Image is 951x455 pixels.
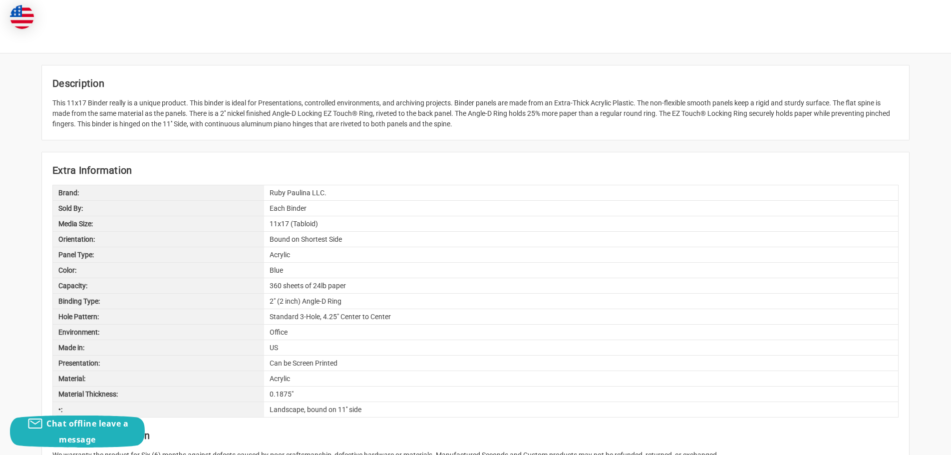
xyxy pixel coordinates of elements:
[264,371,898,386] div: Acrylic
[53,216,264,231] div: Media Size:
[53,294,264,309] div: Binding Type:
[869,428,951,455] iframe: Google Customer Reviews
[264,294,898,309] div: 2" (2 inch) Angle-D Ring
[264,402,898,417] div: Landscape, bound on 11'' side
[53,402,264,417] div: •:
[264,325,898,340] div: Office
[53,201,264,216] div: Sold By:
[53,356,264,371] div: Presentation:
[52,163,899,178] h2: Extra Information
[53,247,264,262] div: Panel Type:
[264,387,898,402] div: 0.1875"
[46,418,128,445] span: Chat offline leave a message
[10,5,34,29] img: duty and tax information for United States
[264,201,898,216] div: Each Binder
[53,185,264,200] div: Brand:
[53,387,264,402] div: Material Thickness:
[264,263,898,278] div: Blue
[52,76,899,91] h2: Description
[264,185,898,200] div: Ruby Paulina LLC.
[52,428,899,443] h2: Warranty Information
[264,356,898,371] div: Can be Screen Printed
[53,232,264,247] div: Orientation:
[53,340,264,355] div: Made in:
[264,278,898,293] div: 360 sheets of 24lb paper
[10,416,145,448] button: Chat offline leave a message
[264,232,898,247] div: Bound on Shortest Side
[52,98,899,129] div: This 11x17 Binder really is a unique product. This binder is ideal for Presentations, controlled ...
[264,247,898,262] div: Acrylic
[53,371,264,386] div: Material:
[264,216,898,231] div: 11x17 (Tabloid)
[53,309,264,324] div: Hole Pattern:
[264,340,898,355] div: US
[53,263,264,278] div: Color:
[53,325,264,340] div: Environment:
[53,278,264,293] div: Capacity:
[264,309,898,324] div: Standard 3-Hole, 4.25" Center to Center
